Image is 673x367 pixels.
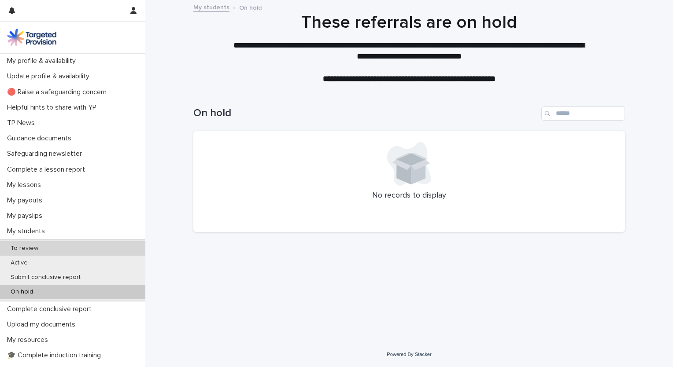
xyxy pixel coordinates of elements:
img: M5nRWzHhSzIhMunXDL62 [7,29,56,46]
h1: These referrals are on hold [193,12,625,33]
p: On hold [239,2,262,12]
p: Guidance documents [4,134,78,143]
p: Active [4,259,35,267]
p: My students [4,227,52,235]
p: My payslips [4,212,49,220]
p: To review [4,245,45,252]
p: 🔴 Raise a safeguarding concern [4,88,114,96]
p: My lessons [4,181,48,189]
p: Submit conclusive report [4,274,88,281]
a: Powered By Stacker [387,352,431,357]
p: My profile & availability [4,57,83,65]
p: No records to display [204,191,614,201]
a: My students [193,2,229,12]
h1: On hold [193,107,538,120]
p: My resources [4,336,55,344]
p: My payouts [4,196,49,205]
p: On hold [4,288,40,296]
p: 🎓 Complete induction training [4,351,108,360]
p: Safeguarding newsletter [4,150,89,158]
p: Complete conclusive report [4,305,99,313]
p: Complete a lesson report [4,165,92,174]
p: Update profile & availability [4,72,96,81]
p: TP News [4,119,42,127]
p: Helpful hints to share with YP [4,103,104,112]
p: Upload my documents [4,320,82,329]
input: Search [541,106,625,121]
